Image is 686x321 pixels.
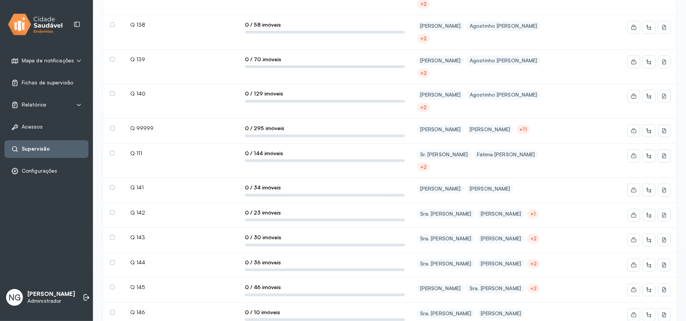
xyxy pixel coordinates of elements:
[130,284,233,291] div: Q 145
[11,145,82,153] a: Supervisão
[420,35,427,42] div: +2
[22,124,43,130] span: Acessos
[420,57,461,64] div: [PERSON_NAME]
[245,90,405,97] span: 0 / 129 imóveis
[420,151,468,158] div: Sr. [PERSON_NAME]
[420,186,461,192] div: [PERSON_NAME]
[27,298,75,304] p: Administrador
[130,56,233,63] div: Q 139
[481,261,521,267] div: [PERSON_NAME]
[130,125,233,132] div: Q 99999
[470,126,510,133] div: [PERSON_NAME]
[130,234,233,241] div: Q 143
[420,164,427,170] div: +2
[481,211,521,217] div: [PERSON_NAME]
[530,261,537,267] div: +2
[530,235,537,242] div: +2
[420,235,472,242] div: Sra. [PERSON_NAME]
[22,102,46,108] span: Relatórios
[130,209,233,216] div: Q 142
[420,1,427,7] div: +2
[22,57,74,64] span: Mapa de notificações
[22,168,57,174] span: Configurações
[130,21,233,28] div: Q 138
[470,92,537,98] div: Agostinho [PERSON_NAME]
[477,151,535,158] div: Fátima [PERSON_NAME]
[245,150,405,157] span: 0 / 144 imóveis
[245,21,405,28] span: 0 / 58 imóveis
[130,90,233,97] div: Q 140
[8,292,21,302] span: NG
[245,184,405,191] span: 0 / 34 imóveis
[130,150,233,157] div: Q 111
[11,123,82,131] a: Acessos
[420,285,461,292] div: [PERSON_NAME]
[481,310,521,317] div: [PERSON_NAME]
[130,184,233,191] div: Q 141
[420,92,461,98] div: [PERSON_NAME]
[245,209,405,216] span: 0 / 23 imóveis
[530,285,537,292] div: +2
[8,12,63,37] img: logo.svg
[481,235,521,242] div: [PERSON_NAME]
[520,126,527,133] div: +11
[245,125,405,132] span: 0 / 295 imóveis
[11,167,82,175] a: Configurações
[420,211,472,217] div: Sra. [PERSON_NAME]
[530,211,536,217] div: +1
[245,56,405,63] span: 0 / 70 imóveis
[420,104,427,111] div: +2
[470,57,537,64] div: Agostinho [PERSON_NAME]
[470,285,521,292] div: Sra. [PERSON_NAME]
[130,309,233,316] div: Q 146
[22,146,50,152] span: Supervisão
[27,291,75,298] p: [PERSON_NAME]
[11,79,82,87] a: Fichas de supervisão
[420,261,472,267] div: Sra. [PERSON_NAME]
[130,259,233,266] div: Q 144
[22,79,73,86] span: Fichas de supervisão
[420,310,472,317] div: Sra. [PERSON_NAME]
[420,126,461,133] div: [PERSON_NAME]
[420,70,427,76] div: +2
[245,284,405,291] span: 0 / 46 imóveis
[245,234,405,241] span: 0 / 30 imóveis
[420,23,461,29] div: [PERSON_NAME]
[470,23,537,29] div: Agostinho [PERSON_NAME]
[245,309,405,316] span: 0 / 10 imóveis
[245,259,405,266] span: 0 / 36 imóveis
[470,186,510,192] div: [PERSON_NAME]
